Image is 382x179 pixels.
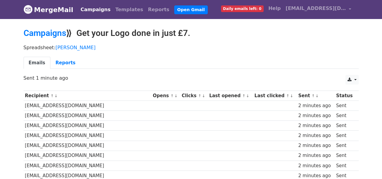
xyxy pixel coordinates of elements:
[24,28,359,38] h2: ⟫ Get your Logo done in just £7.
[298,132,333,139] div: 2 minutes ago
[286,94,289,98] a: ↑
[335,161,355,171] td: Sent
[24,3,73,16] a: MergeMail
[78,4,113,16] a: Campaigns
[24,131,152,141] td: [EMAIL_ADDRESS][DOMAIN_NAME]
[253,91,297,101] th: Last clicked
[24,57,50,69] a: Emails
[297,91,335,101] th: Sent
[221,5,264,12] span: Daily emails left: 0
[151,91,180,101] th: Opens
[171,94,174,98] a: ↑
[335,151,355,161] td: Sent
[298,112,333,119] div: 2 minutes ago
[266,2,283,14] a: Help
[298,122,333,129] div: 2 minutes ago
[24,75,359,81] p: Sent 1 minute ago
[50,57,81,69] a: Reports
[335,101,355,111] td: Sent
[312,94,315,98] a: ↑
[24,111,152,121] td: [EMAIL_ADDRESS][DOMAIN_NAME]
[24,44,359,51] p: Spreadsheet:
[335,141,355,151] td: Sent
[180,91,208,101] th: Clicks
[335,91,355,101] th: Status
[24,161,152,171] td: [EMAIL_ADDRESS][DOMAIN_NAME]
[208,91,253,101] th: Last opened
[24,5,33,14] img: MergeMail logo
[335,121,355,131] td: Sent
[335,111,355,121] td: Sent
[290,94,293,98] a: ↓
[24,121,152,131] td: [EMAIL_ADDRESS][DOMAIN_NAME]
[286,5,346,12] span: [EMAIL_ADDRESS][DOMAIN_NAME]
[298,162,333,169] div: 2 minutes ago
[219,2,266,14] a: Daily emails left: 0
[298,152,333,159] div: 2 minutes ago
[202,94,205,98] a: ↓
[246,94,249,98] a: ↓
[335,131,355,141] td: Sent
[50,94,54,98] a: ↑
[56,45,96,50] a: [PERSON_NAME]
[24,151,152,161] td: [EMAIL_ADDRESS][DOMAIN_NAME]
[242,94,246,98] a: ↑
[298,102,333,109] div: 2 minutes ago
[174,94,178,98] a: ↓
[24,91,152,101] th: Recipient
[316,94,319,98] a: ↓
[54,94,58,98] a: ↓
[298,142,333,149] div: 2 minutes ago
[24,28,66,38] a: Campaigns
[113,4,146,16] a: Templates
[283,2,354,17] a: [EMAIL_ADDRESS][DOMAIN_NAME]
[174,5,208,14] a: Open Gmail
[24,141,152,151] td: [EMAIL_ADDRESS][DOMAIN_NAME]
[198,94,201,98] a: ↑
[24,101,152,111] td: [EMAIL_ADDRESS][DOMAIN_NAME]
[146,4,172,16] a: Reports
